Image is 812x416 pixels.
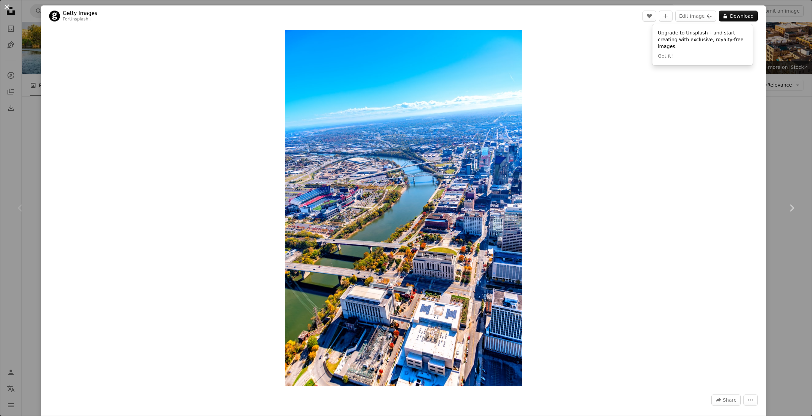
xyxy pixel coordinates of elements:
button: Got it! [658,53,673,60]
img: Buildings of downtown Nashville, Tennessee along the Cumberland River shot from above via helicop... [285,30,522,386]
a: Next [771,175,812,241]
a: Getty Images [63,10,97,17]
button: Share this image [711,395,741,405]
button: Like [643,11,656,21]
button: More Actions [743,395,758,405]
button: Edit image [675,11,716,21]
span: Share [723,395,737,405]
img: Go to Getty Images's profile [49,11,60,21]
button: Add to Collection [659,11,673,21]
button: Zoom in on this image [285,30,522,386]
a: Unsplash+ [69,17,92,21]
div: For [63,17,97,22]
div: Upgrade to Unsplash+ and start creating with exclusive, royalty-free images. [652,24,753,65]
button: Download [719,11,758,21]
